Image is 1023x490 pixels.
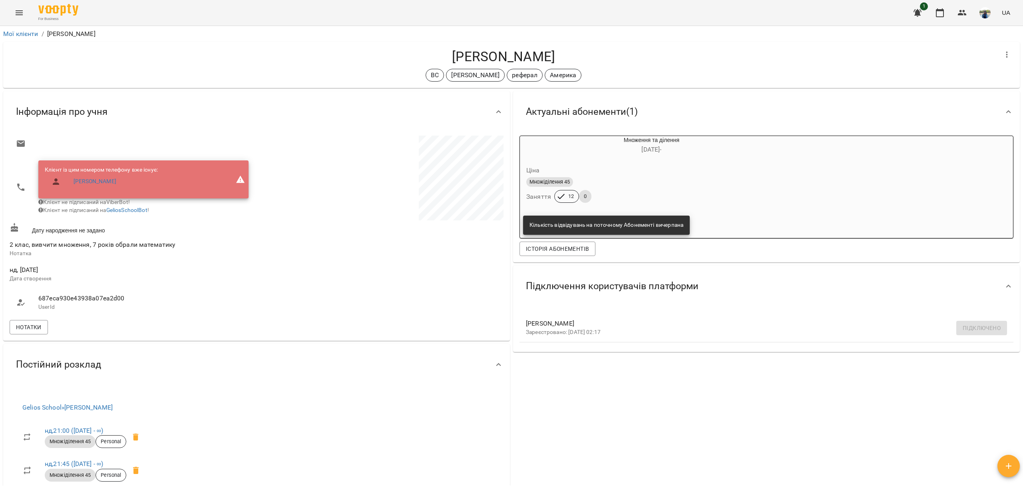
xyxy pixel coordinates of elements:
[526,165,540,176] h6: Ціна
[507,69,543,82] div: реферал
[106,207,147,213] a: GeliosSchoolBot
[920,2,928,10] span: 1
[545,69,581,82] div: Америка
[519,242,595,256] button: Історія абонементів
[45,472,96,479] span: Множіділення 45
[8,221,257,236] div: Дату народження не задано
[526,244,589,254] span: Історія абонементів
[45,166,158,193] ul: Клієнт із цим номером телефону вже існує:
[96,472,126,479] span: Personal
[451,70,500,80] p: [PERSON_NAME]
[513,266,1020,307] div: Підключення користувачів платформи
[641,146,661,153] span: [DATE] -
[513,91,1020,132] div: Актуальні абонементи(1)
[10,3,29,22] button: Menu
[3,29,1020,39] nav: breadcrumb
[38,4,78,16] img: Voopty Logo
[526,319,994,328] span: [PERSON_NAME]
[446,69,505,82] div: [PERSON_NAME]
[10,275,255,283] p: Дата створення
[74,178,116,186] a: [PERSON_NAME]
[126,428,145,447] span: Видалити приватний урок Олійник Алла нд 21:00 клієнта Діана Михайлова
[526,328,994,336] p: Зареєстровано: [DATE] 02:17
[38,294,249,303] span: 687eca930e43938a07ea2d00
[999,5,1013,20] button: UA
[16,322,42,332] span: Нотатки
[16,106,107,118] span: Інформація про учня
[1002,8,1010,17] span: UA
[16,358,101,371] span: Постійний розклад
[38,199,130,205] span: Клієнт не підписаний на ViberBot!
[10,48,997,65] h4: [PERSON_NAME]
[10,320,48,334] button: Нотатки
[550,70,576,80] p: Америка
[526,106,638,118] span: Актуальні абонементи ( 1 )
[10,250,255,258] p: Нотатка
[526,280,699,292] span: Підключення користувачів платформи
[431,70,439,80] p: ВС
[45,438,96,445] span: Множіділення 45
[3,344,510,385] div: Постійний розклад
[45,460,103,468] a: нд,21:45 ([DATE] - ∞)
[38,207,149,213] span: Клієнт не підписаний на !
[96,438,126,445] span: Personal
[529,218,683,232] div: Кількість відвідувань на поточному Абонементі вичерпана
[979,7,991,18] img: 79bf113477beb734b35379532aeced2e.jpg
[520,136,745,212] button: Множення та ділення[DATE]- ЦінаМножіділення 45Заняття120
[10,265,255,275] span: нд, [DATE]
[558,136,745,155] div: Множення та ділення
[45,427,103,434] a: нд,21:00 ([DATE] - ∞)
[3,30,38,38] a: Мої клієнти
[426,69,444,82] div: ВС
[526,178,573,186] span: Множіділення 45
[563,193,579,200] span: 12
[42,29,44,39] li: /
[126,461,145,480] span: Видалити приватний урок Олійник Алла нд 21:45 клієнта Діана Михайлова
[22,404,113,411] a: Gelios School»[PERSON_NAME]
[512,70,537,80] p: реферал
[38,303,249,311] p: UserId
[526,191,551,202] h6: Заняття
[10,241,175,248] span: 2 клас, вивчити множення, 7 років обрали математику
[47,29,96,39] p: [PERSON_NAME]
[3,91,510,132] div: Інформація про учня
[579,193,591,200] span: 0
[520,136,558,155] div: Множення та ділення
[38,16,78,22] span: For Business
